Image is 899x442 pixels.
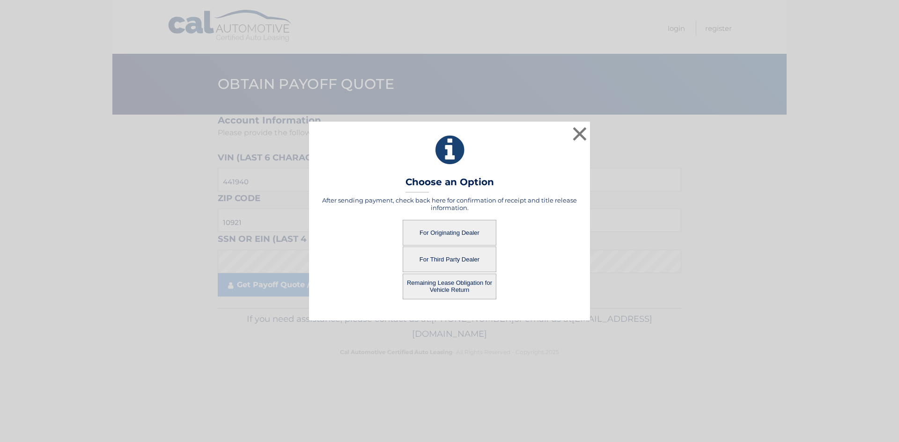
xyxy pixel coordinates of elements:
[403,274,496,299] button: Remaining Lease Obligation for Vehicle Return
[321,196,578,211] h5: After sending payment, check back here for confirmation of receipt and title release information.
[403,220,496,246] button: For Originating Dealer
[403,246,496,272] button: For Third Party Dealer
[405,176,494,193] h3: Choose an Option
[570,124,589,143] button: ×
